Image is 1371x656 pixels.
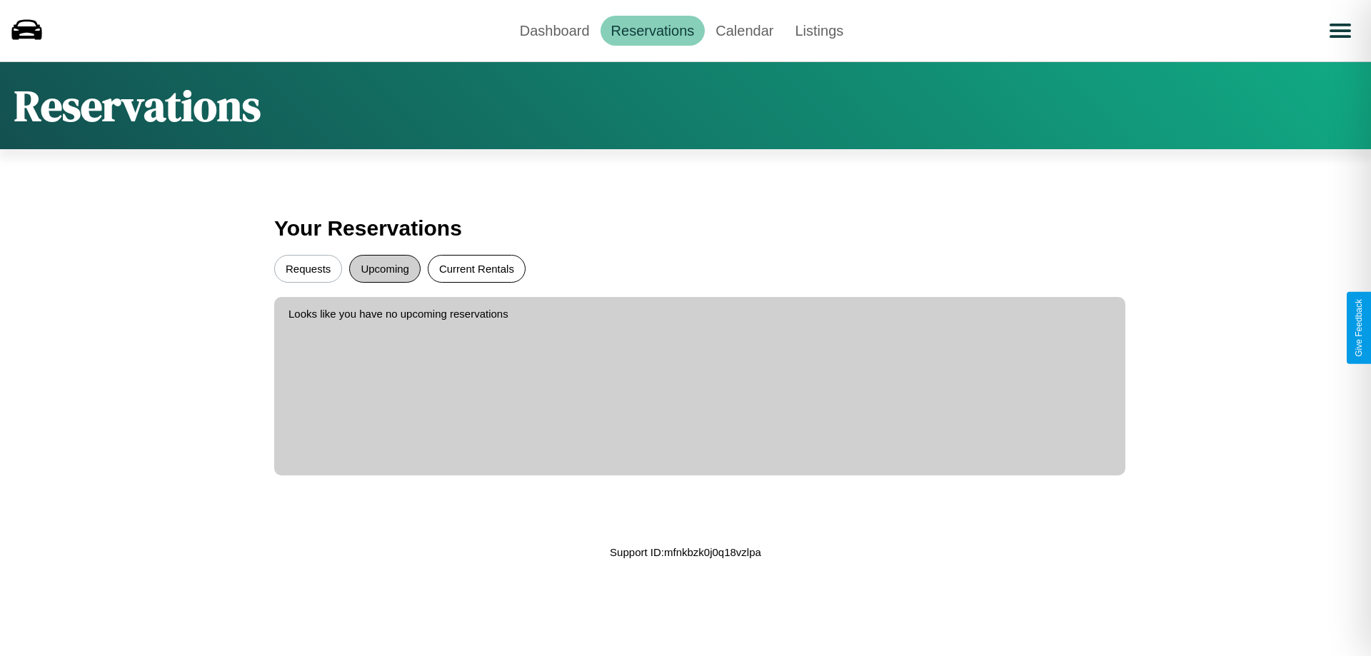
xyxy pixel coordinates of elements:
[610,543,761,562] p: Support ID: mfnkbzk0j0q18vzlpa
[288,304,1111,323] p: Looks like you have no upcoming reservations
[428,255,526,283] button: Current Rentals
[1354,299,1364,357] div: Give Feedback
[784,16,854,46] a: Listings
[1320,11,1360,51] button: Open menu
[274,209,1097,248] h3: Your Reservations
[705,16,784,46] a: Calendar
[509,16,601,46] a: Dashboard
[601,16,705,46] a: Reservations
[349,255,421,283] button: Upcoming
[274,255,342,283] button: Requests
[14,76,261,135] h1: Reservations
